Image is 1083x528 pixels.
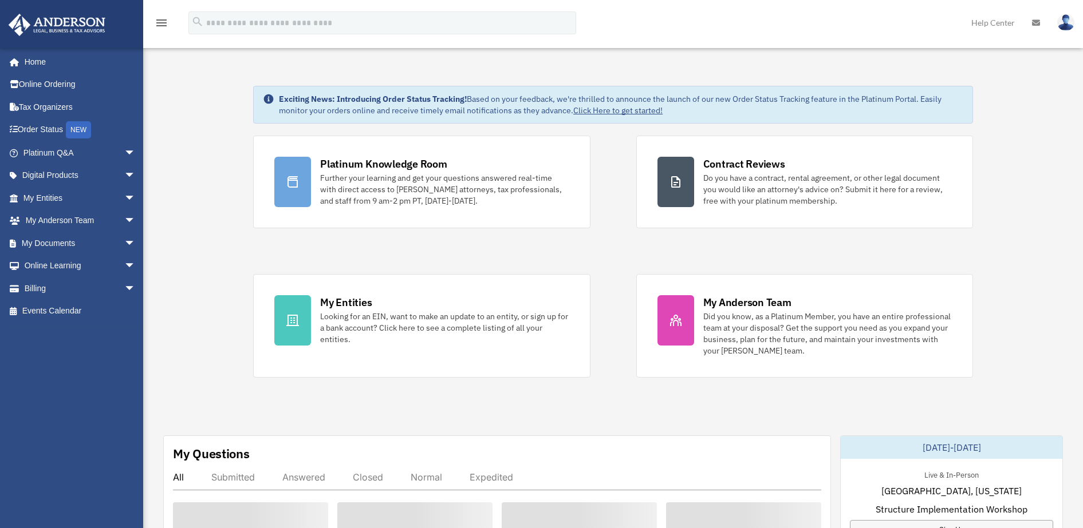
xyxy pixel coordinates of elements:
span: arrow_drop_down [124,277,147,300]
a: My Anderson Teamarrow_drop_down [8,209,153,232]
div: Answered [282,471,325,483]
div: [DATE]-[DATE] [841,436,1062,459]
a: Online Learningarrow_drop_down [8,255,153,277]
div: Expedited [470,471,513,483]
a: Billingarrow_drop_down [8,277,153,300]
a: Click Here to get started! [573,105,663,116]
span: Structure Implementation Workshop [876,502,1027,516]
div: NEW [66,121,91,138]
a: Platinum Knowledge Room Further your learning and get your questions answered real-time with dire... [253,136,590,228]
a: My Entities Looking for an EIN, want to make an update to an entity, or sign up for a bank accoun... [253,274,590,378]
div: Based on your feedback, we're thrilled to announce the launch of our new Order Status Tracking fe... [279,93,963,116]
div: Closed [353,471,383,483]
i: menu [155,16,168,30]
a: My Anderson Team Did you know, as a Platinum Member, you have an entire professional team at your... [636,274,973,378]
span: arrow_drop_down [124,209,147,233]
a: My Documentsarrow_drop_down [8,232,153,255]
a: Contract Reviews Do you have a contract, rental agreement, or other legal document you would like... [636,136,973,228]
div: Did you know, as a Platinum Member, you have an entire professional team at your disposal? Get th... [703,311,952,356]
div: Looking for an EIN, want to make an update to an entity, or sign up for a bank account? Click her... [320,311,569,345]
div: My Entities [320,295,372,309]
div: My Anderson Team [703,295,791,309]
span: arrow_drop_down [124,232,147,255]
a: Digital Productsarrow_drop_down [8,164,153,187]
div: Do you have a contract, rental agreement, or other legal document you would like an attorney's ad... [703,172,952,207]
strong: Exciting News: Introducing Order Status Tracking! [279,94,467,104]
div: Submitted [211,471,255,483]
a: Events Calendar [8,300,153,323]
span: arrow_drop_down [124,186,147,210]
div: Normal [411,471,442,483]
a: Tax Organizers [8,96,153,118]
a: Platinum Q&Aarrow_drop_down [8,141,153,164]
a: My Entitiesarrow_drop_down [8,186,153,209]
i: search [191,15,204,28]
div: All [173,471,184,483]
img: Anderson Advisors Platinum Portal [5,14,109,36]
span: arrow_drop_down [124,141,147,165]
span: [GEOGRAPHIC_DATA], [US_STATE] [881,484,1022,498]
span: arrow_drop_down [124,164,147,188]
div: My Questions [173,445,250,462]
div: Further your learning and get your questions answered real-time with direct access to [PERSON_NAM... [320,172,569,207]
a: Order StatusNEW [8,118,153,142]
a: Online Ordering [8,73,153,96]
img: User Pic [1057,14,1074,31]
span: arrow_drop_down [124,255,147,278]
div: Platinum Knowledge Room [320,157,447,171]
a: menu [155,20,168,30]
div: Contract Reviews [703,157,785,171]
a: Home [8,50,147,73]
div: Live & In-Person [915,468,988,480]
